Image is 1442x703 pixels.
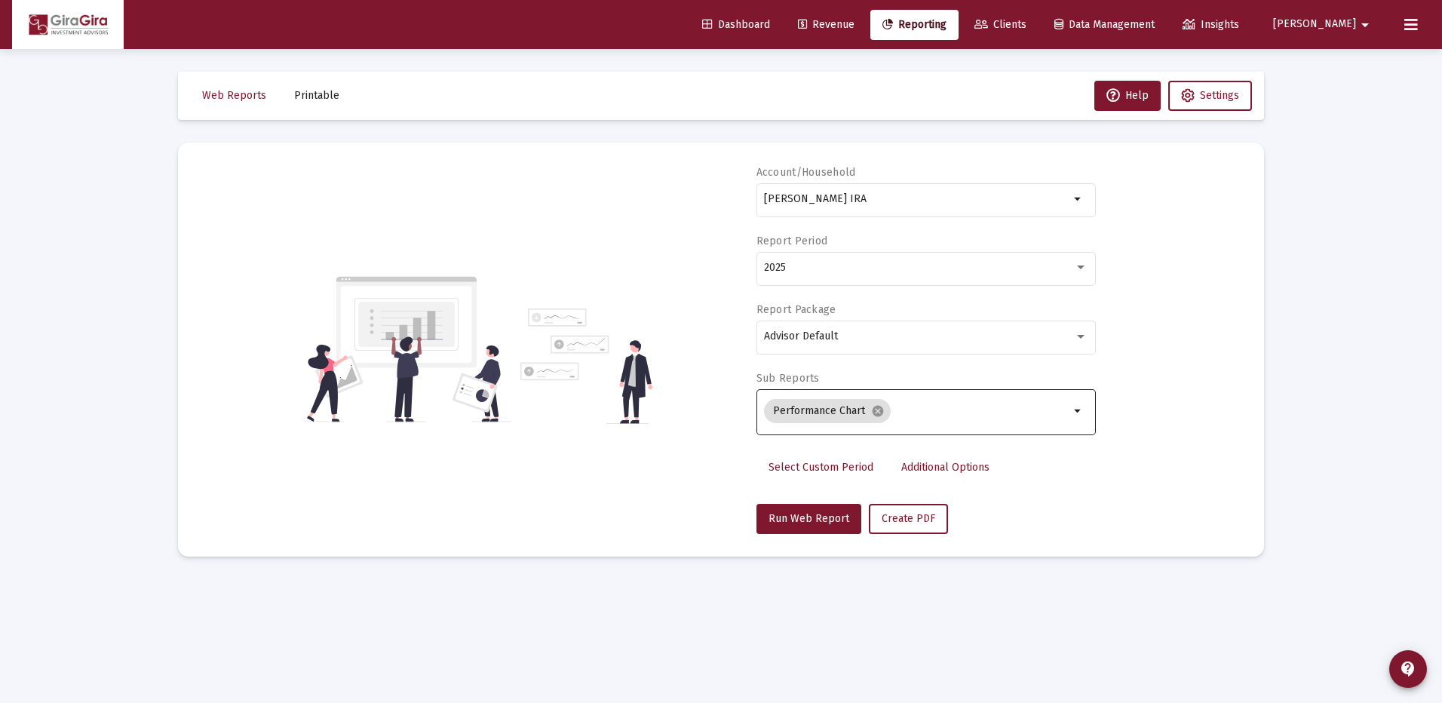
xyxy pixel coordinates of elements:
a: Data Management [1042,10,1167,40]
span: Printable [294,89,339,102]
img: reporting [304,275,511,424]
button: Create PDF [869,504,948,534]
input: Search or select an account or household [764,193,1069,205]
mat-icon: contact_support [1399,660,1417,678]
span: Dashboard [702,18,770,31]
mat-icon: arrow_drop_down [1069,190,1088,208]
label: Report Package [756,303,836,316]
span: Data Management [1054,18,1155,31]
img: reporting-alt [520,309,652,424]
mat-icon: arrow_drop_down [1356,10,1374,40]
span: Settings [1200,89,1239,102]
a: Clients [962,10,1039,40]
span: Additional Options [901,461,989,474]
mat-icon: cancel [871,404,885,418]
span: Reporting [882,18,947,31]
span: Advisor Default [764,330,838,342]
a: Dashboard [690,10,782,40]
span: Help [1106,89,1149,102]
span: 2025 [764,261,786,274]
a: Revenue [786,10,867,40]
mat-chip-list: Selection [764,396,1069,426]
a: Insights [1170,10,1251,40]
label: Report Period [756,235,828,247]
mat-icon: arrow_drop_down [1069,402,1088,420]
span: Run Web Report [769,512,849,525]
span: Clients [974,18,1026,31]
span: Revenue [798,18,854,31]
span: Create PDF [882,512,935,525]
button: [PERSON_NAME] [1255,9,1392,39]
span: Select Custom Period [769,461,873,474]
span: [PERSON_NAME] [1273,18,1356,31]
span: Web Reports [202,89,266,102]
label: Sub Reports [756,372,820,385]
span: Insights [1183,18,1239,31]
button: Run Web Report [756,504,861,534]
img: Dashboard [23,10,112,40]
button: Printable [282,81,351,111]
mat-chip: Performance Chart [764,399,891,423]
button: Help [1094,81,1161,111]
button: Web Reports [190,81,278,111]
label: Account/Household [756,166,856,179]
a: Reporting [870,10,959,40]
button: Settings [1168,81,1252,111]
